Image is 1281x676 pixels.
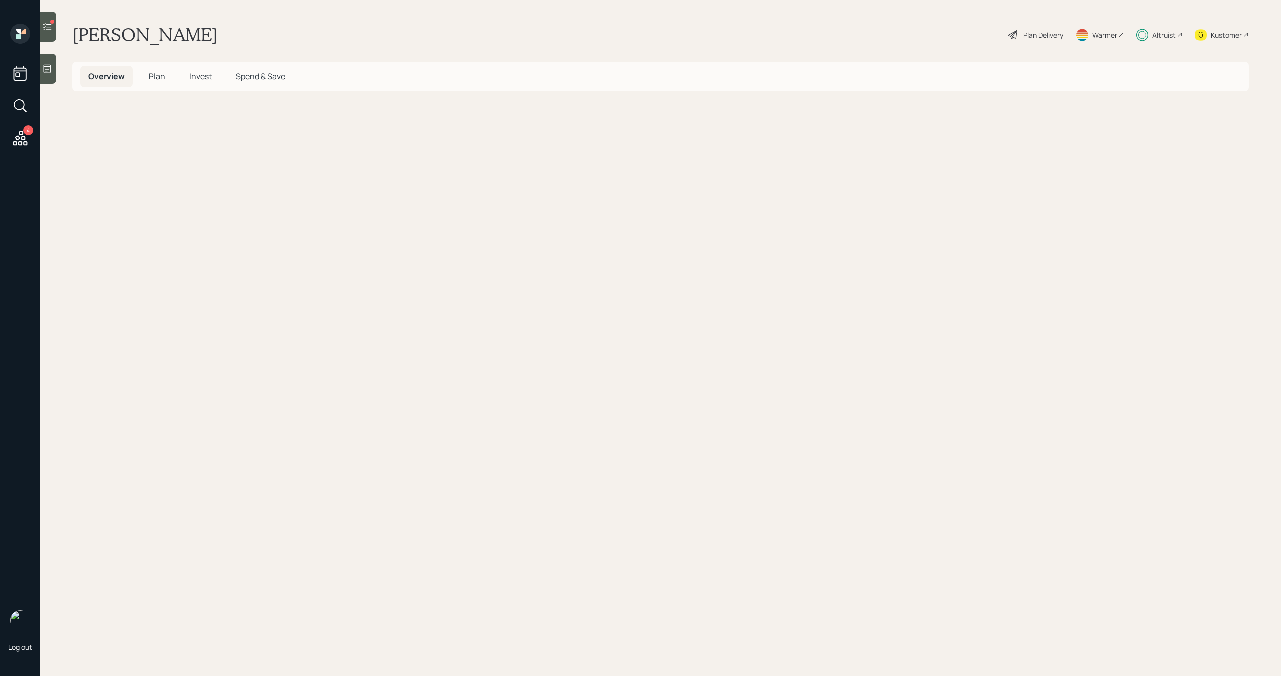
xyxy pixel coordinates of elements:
div: Kustomer [1211,30,1242,40]
span: Spend & Save [236,71,285,82]
div: Warmer [1092,30,1117,40]
div: 4 [23,125,33,135]
span: Invest [189,71,212,82]
div: Log out [8,642,32,652]
div: Plan Delivery [1023,30,1063,40]
img: michael-russo-headshot.png [10,610,30,630]
div: Altruist [1152,30,1176,40]
span: Overview [88,71,125,82]
span: Plan [149,71,165,82]
h1: [PERSON_NAME] [72,24,218,46]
